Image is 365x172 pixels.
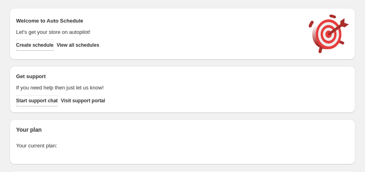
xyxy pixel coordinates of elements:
span: Visit support portal [61,97,105,104]
span: Start support chat [16,97,58,104]
a: Visit support portal [61,95,105,106]
h2: Get support [16,73,301,81]
h2: Your plan [16,126,349,134]
button: Create schedule [16,39,54,51]
p: Your current plan: [16,142,349,150]
p: Let's get your store on autopilot! [16,28,301,36]
span: Create schedule [16,42,54,48]
span: View all schedules [57,42,99,48]
p: If you need help then just let us know! [16,84,301,92]
button: View all schedules [57,39,99,51]
a: Start support chat [16,95,58,106]
h2: Welcome to Auto Schedule [16,17,301,25]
